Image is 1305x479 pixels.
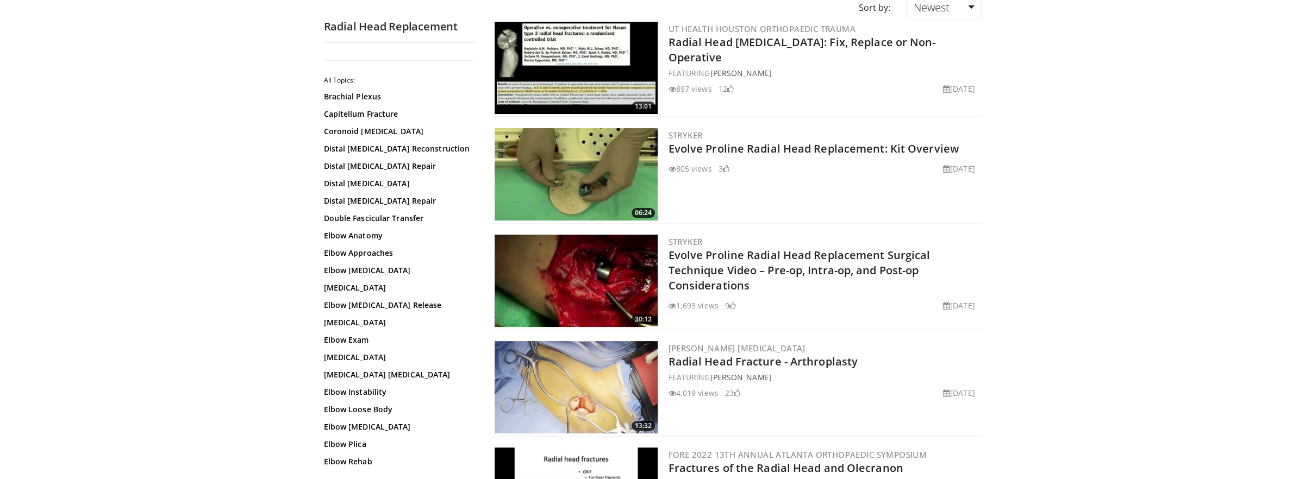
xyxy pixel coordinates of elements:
a: [MEDICAL_DATA] [324,282,471,293]
span: 06:24 [632,208,655,218]
a: Elbow [MEDICAL_DATA] Release [324,300,471,311]
h2: Radial Head Replacement [324,20,476,34]
a: [MEDICAL_DATA] [324,352,471,363]
a: [PERSON_NAME] [710,372,771,382]
a: Evolve Proline Radial Head Replacement: Kit Overview [669,141,959,156]
img: a54cc784-518b-4461-955e-83908bbfa341.300x170_q85_crop-smart_upscale.jpg [495,22,658,114]
img: 235d056b-90e4-4086-b117-b92f4303263d.300x170_q85_crop-smart_upscale.jpg [495,341,658,433]
li: [DATE] [943,83,975,94]
a: Coronoid [MEDICAL_DATA] [324,126,471,137]
li: [DATE] [943,300,975,311]
a: [MEDICAL_DATA] [MEDICAL_DATA] [324,369,471,380]
li: 1,693 views [669,300,719,311]
a: Stryker [669,236,703,247]
a: Elbow Approaches [324,248,471,259]
img: 2be6333d-7397-45af-9cf2-bc7eead733e6.300x170_q85_crop-smart_upscale.jpg [495,235,658,327]
h2: All Topics: [324,76,473,85]
a: 13:01 [495,22,658,114]
a: Elbow Exam [324,335,471,345]
li: 897 views [669,83,712,94]
a: Double Fascicular Transfer [324,213,471,224]
a: Elbow Anatomy [324,230,471,241]
div: FEATURING [669,371,979,383]
li: 805 views [669,163,712,174]
div: FEATURING [669,67,979,79]
a: Elbow Loose Body [324,404,471,415]
a: 30:12 [495,235,658,327]
a: [PERSON_NAME] [MEDICAL_DATA] [669,343,806,354]
a: [PERSON_NAME] [710,68,771,78]
span: 13:32 [632,421,655,431]
a: Distal [MEDICAL_DATA] Repair [324,196,471,206]
a: Capitellum Fracture [324,109,471,119]
a: Elbow Rehab [324,456,471,467]
a: Distal [MEDICAL_DATA] Reconstruction [324,143,471,154]
a: Evolve Proline Radial Head Replacement Surgical Technique Video – Pre-op, Intra-op, and Post-op C... [669,248,931,293]
span: 30:12 [632,314,655,324]
li: 23 [725,387,740,399]
a: Distal [MEDICAL_DATA] Repair [324,161,471,172]
a: FORE 2022 13th Annual Atlanta Orthopaedic Symposium [669,449,927,460]
li: [DATE] [943,387,975,399]
img: 64cb395d-a0e2-4f85-9b10-a0afb4ea2778.300x170_q85_crop-smart_upscale.jpg [495,128,658,220]
a: 06:24 [495,128,658,220]
a: Elbow [MEDICAL_DATA] [324,265,471,276]
li: [DATE] [943,163,975,174]
li: 3 [719,163,729,174]
a: Radial Head [MEDICAL_DATA]: Fix, Replace or Non-Operative [669,35,936,65]
a: Stryker [669,130,703,141]
li: 4,019 views [669,387,719,399]
a: 13:32 [495,341,658,433]
a: Distal [MEDICAL_DATA] [324,178,471,189]
li: 9 [725,300,736,311]
a: [MEDICAL_DATA] [324,317,471,328]
span: 13:01 [632,102,655,111]
a: Brachial Plexus [324,91,471,102]
a: Fractures of the Radial Head and Olecranon [669,461,903,475]
a: Radial Head Fracture - Arthroplasty [669,354,858,369]
a: UT Health Houston Orthopaedic Trauma [669,23,856,34]
a: Elbow Instability [324,387,471,398]
li: 12 [719,83,734,94]
a: Elbow Plica [324,439,471,450]
a: Elbow [MEDICAL_DATA] [324,421,471,432]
